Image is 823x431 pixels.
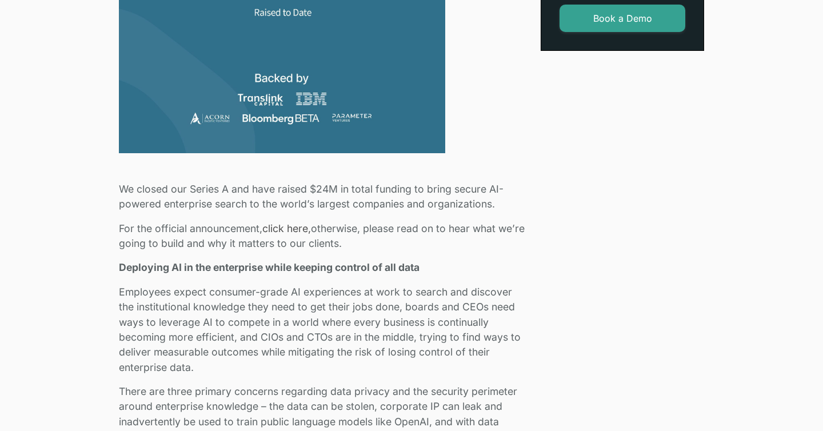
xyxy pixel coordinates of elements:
[119,261,420,273] strong: Deploying AI in the enterprise while keeping control of all data
[766,376,823,431] iframe: Chat Widget
[262,222,311,234] a: click here,
[119,285,527,375] p: Employees expect consumer-grade AI experiences at work to search and discover the institutional k...
[119,182,527,212] p: We closed our Series A and have raised $24M in total funding to bring secure AI-powered enterpris...
[119,221,527,252] p: For the official announcement, otherwise, please read on to hear what we’re going to build and wh...
[560,5,685,32] a: Book a Demo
